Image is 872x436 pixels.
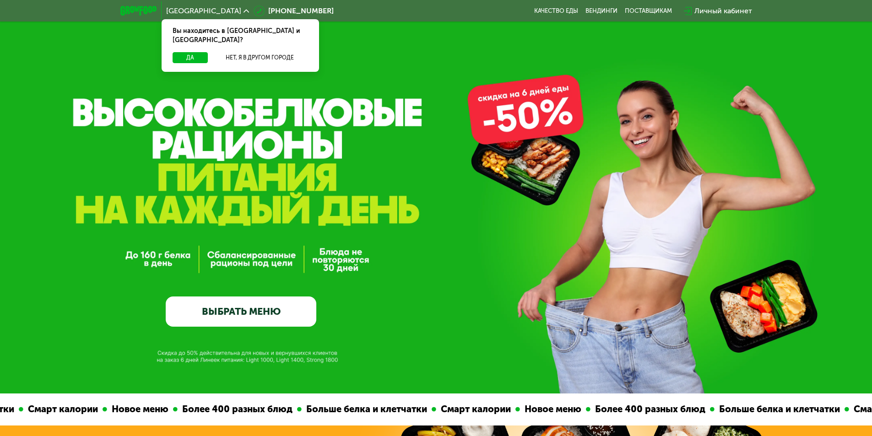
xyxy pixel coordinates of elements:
[589,402,709,416] div: Более 400 разных блюд
[713,402,843,416] div: Больше белка и клетчатки
[162,19,319,52] div: Вы находитесь в [GEOGRAPHIC_DATA] и [GEOGRAPHIC_DATA]?
[166,7,241,15] span: [GEOGRAPHIC_DATA]
[22,402,101,416] div: Смарт калории
[173,52,208,63] button: Да
[166,296,316,327] a: ВЫБРАТЬ МЕНЮ
[106,402,172,416] div: Новое меню
[176,402,296,416] div: Более 400 разных блюд
[519,402,585,416] div: Новое меню
[435,402,514,416] div: Смарт калории
[625,7,672,15] div: поставщикам
[300,402,430,416] div: Больше белка и клетчатки
[534,7,578,15] a: Качество еды
[694,5,752,16] div: Личный кабинет
[211,52,308,63] button: Нет, я в другом городе
[254,5,334,16] a: [PHONE_NUMBER]
[585,7,617,15] a: Вендинги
